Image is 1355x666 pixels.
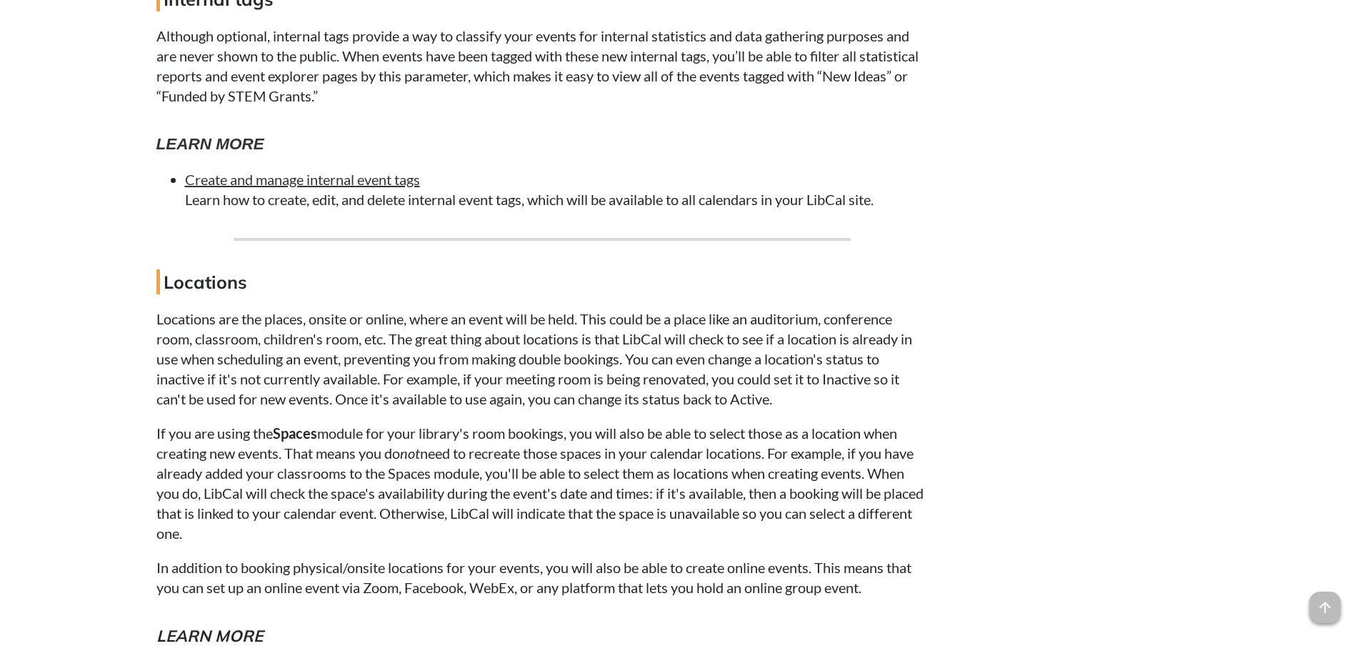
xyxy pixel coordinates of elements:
p: Locations are the places, onsite or online, where an event will be held. This could be a place li... [156,309,928,409]
em: not [400,444,420,462]
a: Create and manage internal event tags [185,171,420,188]
li: Learn how to create, edit, and delete internal event tags, which will be available to all calenda... [185,169,928,209]
a: arrow_upward [1309,593,1341,610]
p: In addition to booking physical/onsite locations for your events, you will also be able to create... [156,557,928,597]
span: arrow_upward [1309,592,1341,623]
strong: Spaces [273,424,317,442]
p: If you are using the module for your library's room bookings, you will also be able to select tho... [156,423,928,543]
p: Although optional, internal tags provide a way to classify your events for internal statistics an... [156,26,928,106]
h4: Locations [156,269,928,294]
h5: Learn more [156,133,928,156]
h5: Learn more [156,625,928,647]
